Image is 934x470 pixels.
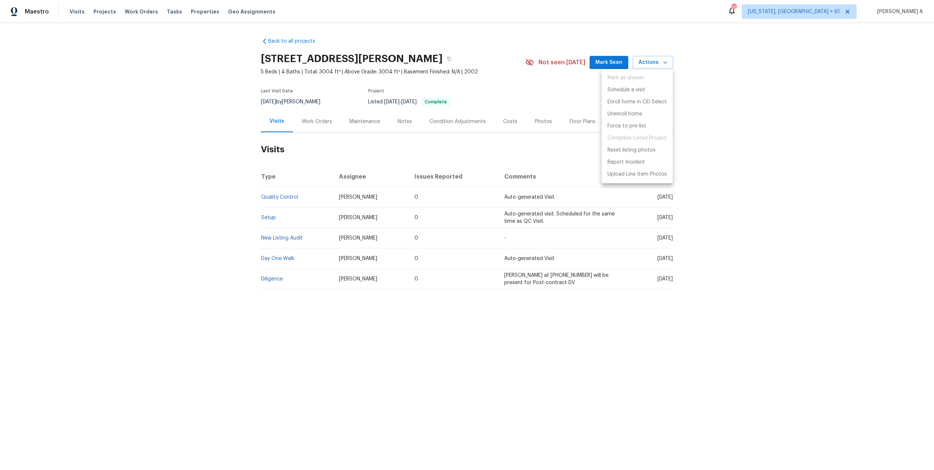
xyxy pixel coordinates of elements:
[607,146,656,154] p: Reset listing photos
[607,122,646,130] p: Force to pre-list
[607,110,642,118] p: Unenroll home
[607,171,667,178] p: Upload Line Item Photos
[607,98,667,106] p: Enroll home in OD Select
[607,158,645,166] p: Report Incident
[607,86,645,94] p: Schedule a visit
[602,132,673,144] span: Project is already completed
